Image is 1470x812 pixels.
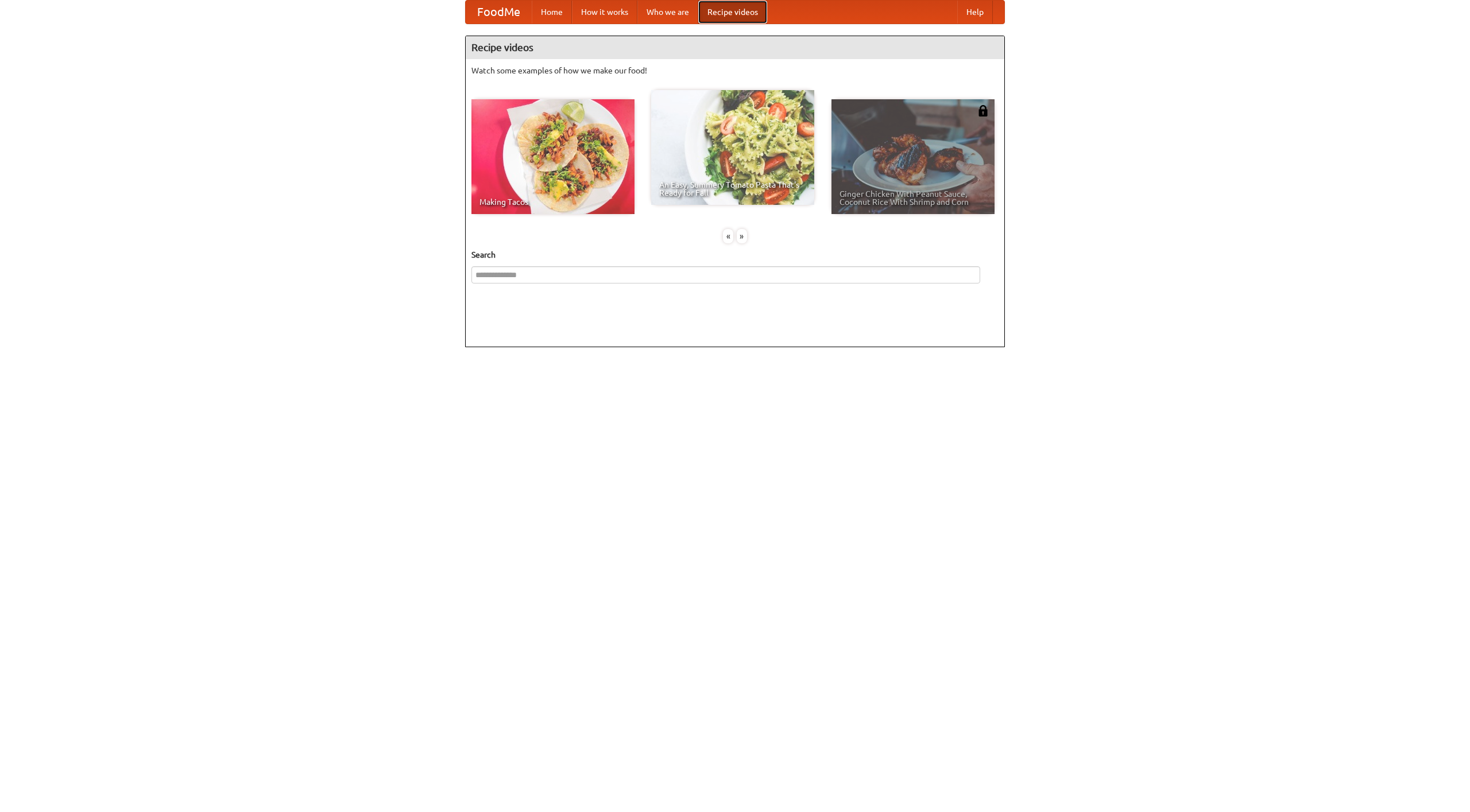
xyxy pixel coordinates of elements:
div: « [723,229,733,243]
span: Making Tacos [479,198,626,206]
a: Home [532,1,572,24]
a: Recipe videos [698,1,767,24]
p: Watch some examples of how we make our food! [471,65,999,76]
a: How it works [572,1,637,24]
a: Making Tacos [471,99,635,214]
a: An Easy, Summery Tomato Pasta That's Ready for Fall [651,90,814,205]
a: Who we are [637,1,698,24]
a: FoodMe [466,1,532,24]
h4: Recipe videos [466,36,1004,59]
img: 483408.png [977,105,989,116]
h5: Search [471,249,999,261]
div: » [737,229,747,243]
a: Help [957,1,993,24]
span: An Easy, Summery Tomato Pasta That's Ready for Fall [659,181,806,197]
